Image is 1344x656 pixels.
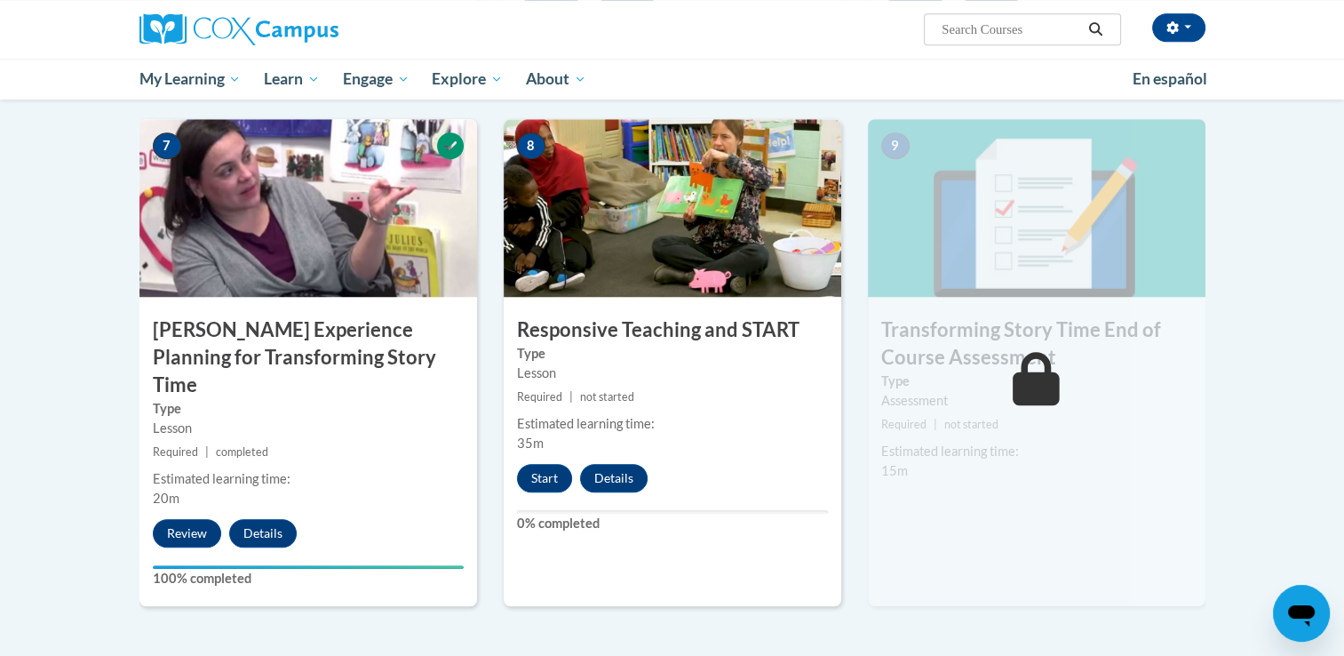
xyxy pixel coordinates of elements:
[205,445,209,459] span: |
[517,414,828,434] div: Estimated learning time:
[153,469,464,489] div: Estimated learning time:
[881,418,926,431] span: Required
[1152,13,1205,42] button: Account Settings
[868,119,1205,297] img: Course Image
[1082,19,1109,40] button: Search
[1133,69,1207,88] span: En español
[1121,60,1219,98] a: En español
[139,13,338,45] img: Cox Campus
[113,59,1232,100] div: Main menu
[881,463,908,478] span: 15m
[517,390,562,404] span: Required
[139,316,477,398] h3: [PERSON_NAME] Experience Planning for Transforming Story Time
[128,59,253,100] a: My Learning
[940,19,1082,40] input: Search Courses
[944,418,998,431] span: not started
[514,59,598,100] a: About
[229,519,297,548] button: Details
[153,399,464,419] label: Type
[580,390,634,404] span: not started
[517,344,828,364] label: Type
[504,119,841,297] img: Course Image
[881,391,1192,411] div: Assessment
[504,316,841,344] h3: Responsive Teaching and START
[432,68,503,90] span: Explore
[153,445,198,459] span: Required
[517,364,828,383] div: Lesson
[153,132,181,159] span: 7
[343,68,410,90] span: Engage
[580,464,648,492] button: Details
[153,491,179,506] span: 20m
[517,464,572,492] button: Start
[139,68,241,90] span: My Learning
[216,445,268,459] span: completed
[139,13,477,45] a: Cox Campus
[1273,585,1330,642] iframe: Button to launch messaging window
[517,132,545,159] span: 8
[153,569,464,588] label: 100% completed
[331,59,421,100] a: Engage
[881,132,910,159] span: 9
[868,316,1205,372] h3: Transforming Story Time End of Course Assessment
[420,59,514,100] a: Explore
[517,436,544,451] span: 35m
[153,519,221,548] button: Review
[252,59,331,100] a: Learn
[881,372,1192,391] label: Type
[264,68,320,90] span: Learn
[517,514,828,533] label: 0% completed
[139,119,477,297] img: Course Image
[153,565,464,569] div: Your progress
[526,68,586,90] span: About
[569,390,573,404] span: |
[881,442,1192,461] div: Estimated learning time:
[934,418,937,431] span: |
[153,419,464,438] div: Lesson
